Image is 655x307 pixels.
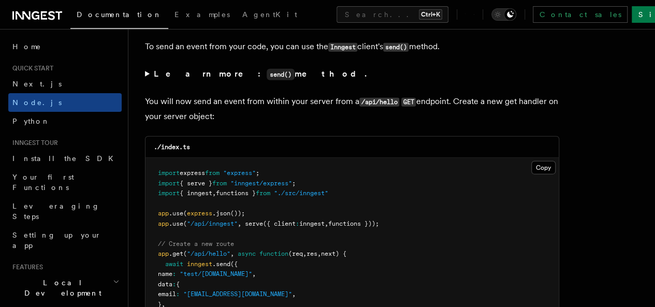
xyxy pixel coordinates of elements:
[8,93,122,112] a: Node.js
[174,10,230,19] span: Examples
[12,117,50,125] span: Python
[169,210,183,217] span: .use
[169,250,183,257] span: .get
[180,180,212,187] span: { serve }
[252,270,256,277] span: ,
[274,189,328,197] span: "./src/inngest"
[216,189,256,197] span: functions }
[12,154,120,163] span: Install the SDK
[230,210,245,217] span: ());
[158,180,180,187] span: import
[533,6,628,23] a: Contact sales
[230,180,292,187] span: "inngest/express"
[12,41,41,52] span: Home
[230,260,238,268] span: ({
[359,98,399,107] code: /api/hello
[158,169,180,177] span: import
[267,69,295,80] code: send()
[299,220,325,227] span: inngest
[256,169,259,177] span: ;
[8,197,122,226] a: Leveraging Steps
[154,69,369,79] strong: Learn more: method.
[154,143,190,151] code: ./index.ts
[288,250,303,257] span: (req
[70,3,168,29] a: Documentation
[12,231,101,250] span: Setting up your app
[12,80,62,88] span: Next.js
[187,220,238,227] span: "/api/inngest"
[230,250,234,257] span: ,
[169,220,183,227] span: .use
[238,250,256,257] span: async
[168,3,236,28] a: Examples
[180,270,252,277] span: "test/[DOMAIN_NAME]"
[158,270,172,277] span: name
[145,39,559,54] p: To send an event from your code, you can use the client's method.
[183,290,292,298] span: "[EMAIL_ADDRESS][DOMAIN_NAME]"
[8,139,58,147] span: Inngest tour
[325,220,328,227] span: ,
[145,67,559,82] summary: Learn more:send()method.
[12,98,62,107] span: Node.js
[259,250,288,257] span: function
[176,290,180,298] span: :
[8,168,122,197] a: Your first Functions
[12,173,74,192] span: Your first Functions
[183,220,187,227] span: (
[8,37,122,56] a: Home
[263,220,296,227] span: ({ client
[212,210,230,217] span: .json
[172,270,176,277] span: :
[491,8,516,21] button: Toggle dark mode
[317,250,321,257] span: ,
[158,290,176,298] span: email
[77,10,162,19] span: Documentation
[8,263,43,271] span: Features
[531,161,556,174] button: Copy
[172,281,176,288] span: :
[307,250,317,257] span: res
[8,149,122,168] a: Install the SDK
[158,220,169,227] span: app
[187,210,212,217] span: express
[12,202,100,221] span: Leveraging Steps
[145,94,559,124] p: You will now send an event from within your server from a endpoint. Create a new get handler on y...
[212,260,230,268] span: .send
[180,169,205,177] span: express
[158,250,169,257] span: app
[303,250,307,257] span: ,
[8,112,122,130] a: Python
[328,43,357,52] code: Inngest
[176,281,180,288] span: {
[158,210,169,217] span: app
[187,250,230,257] span: "/api/hello"
[212,189,216,197] span: ,
[8,273,122,302] button: Local Development
[292,290,296,298] span: ,
[158,240,234,247] span: // Create a new route
[328,220,379,227] span: functions }));
[180,189,212,197] span: { inngest
[256,189,270,197] span: from
[321,250,346,257] span: next) {
[401,98,416,107] code: GET
[183,210,187,217] span: (
[236,3,303,28] a: AgentKit
[212,180,227,187] span: from
[205,169,220,177] span: from
[242,10,297,19] span: AgentKit
[158,189,180,197] span: import
[8,75,122,93] a: Next.js
[296,220,299,227] span: :
[187,260,212,268] span: inngest
[8,64,53,72] span: Quick start
[245,220,263,227] span: serve
[158,281,172,288] span: data
[337,6,448,23] button: Search...Ctrl+K
[419,9,442,20] kbd: Ctrl+K
[8,277,113,298] span: Local Development
[223,169,256,177] span: "express"
[292,180,296,187] span: ;
[165,260,183,268] span: await
[183,250,187,257] span: (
